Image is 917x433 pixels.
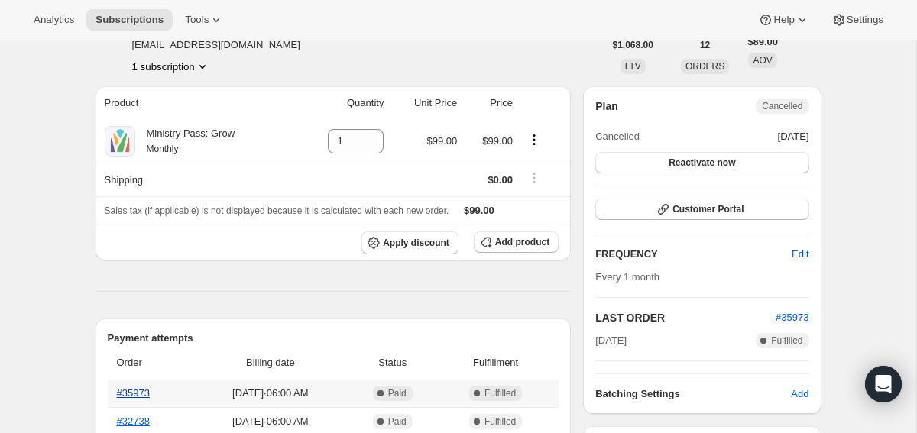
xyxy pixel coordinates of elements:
[105,205,449,216] span: Sales tax (if applicable) is not displayed because it is calculated with each new order.
[773,14,794,26] span: Help
[595,99,618,114] h2: Plan
[747,34,778,50] span: $89.00
[442,355,549,370] span: Fulfillment
[669,157,735,169] span: Reactivate now
[672,203,744,215] span: Customer Portal
[604,34,663,56] button: $1,068.00
[388,387,407,399] span: Paid
[771,334,802,347] span: Fulfilled
[96,163,298,196] th: Shipping
[753,55,772,66] span: AOV
[197,355,343,370] span: Billing date
[495,236,549,248] span: Add product
[865,366,902,402] div: Open Intercom Messenger
[595,247,792,262] h2: FREQUENCY
[24,9,83,31] button: Analytics
[822,9,893,31] button: Settings
[700,39,710,51] span: 12
[595,152,808,173] button: Reactivate now
[762,100,802,112] span: Cancelled
[595,333,627,348] span: [DATE]
[117,415,150,427] a: #32738
[783,242,818,267] button: Edit
[34,14,74,26] span: Analytics
[482,135,513,147] span: $99.00
[108,346,193,380] th: Order
[791,386,808,402] span: Add
[776,312,808,323] a: #35973
[782,382,818,406] button: Add
[427,135,458,147] span: $99.00
[778,129,809,144] span: [DATE]
[847,14,883,26] span: Settings
[108,331,559,346] h2: Payment attempts
[776,310,808,325] button: #35973
[361,231,458,254] button: Apply discount
[383,237,449,249] span: Apply discount
[96,14,164,26] span: Subscriptions
[474,231,559,253] button: Add product
[132,59,210,74] button: Product actions
[132,37,411,53] span: [EMAIL_ADDRESS][DOMAIN_NAME]
[484,415,516,428] span: Fulfilled
[197,386,343,401] span: [DATE] · 06:00 AM
[522,131,546,148] button: Product actions
[792,247,808,262] span: Edit
[464,205,494,216] span: $99.00
[488,174,513,186] span: $0.00
[135,126,235,157] div: Ministry Pass: Grow
[595,199,808,220] button: Customer Portal
[462,86,517,120] th: Price
[96,86,298,120] th: Product
[613,39,653,51] span: $1,068.00
[484,387,516,399] span: Fulfilled
[522,170,546,186] button: Shipping actions
[595,129,640,144] span: Cancelled
[147,144,179,154] small: Monthly
[625,61,641,72] span: LTV
[749,9,818,31] button: Help
[185,14,209,26] span: Tools
[86,9,173,31] button: Subscriptions
[352,355,433,370] span: Status
[117,387,150,399] a: #35973
[105,126,135,157] img: product img
[595,386,791,402] h6: Batching Settings
[595,310,776,325] h2: LAST ORDER
[388,86,462,120] th: Unit Price
[197,414,343,429] span: [DATE] · 06:00 AM
[388,415,407,428] span: Paid
[685,61,724,72] span: ORDERS
[691,34,719,56] button: 12
[176,9,233,31] button: Tools
[595,271,659,283] span: Every 1 month
[297,86,388,120] th: Quantity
